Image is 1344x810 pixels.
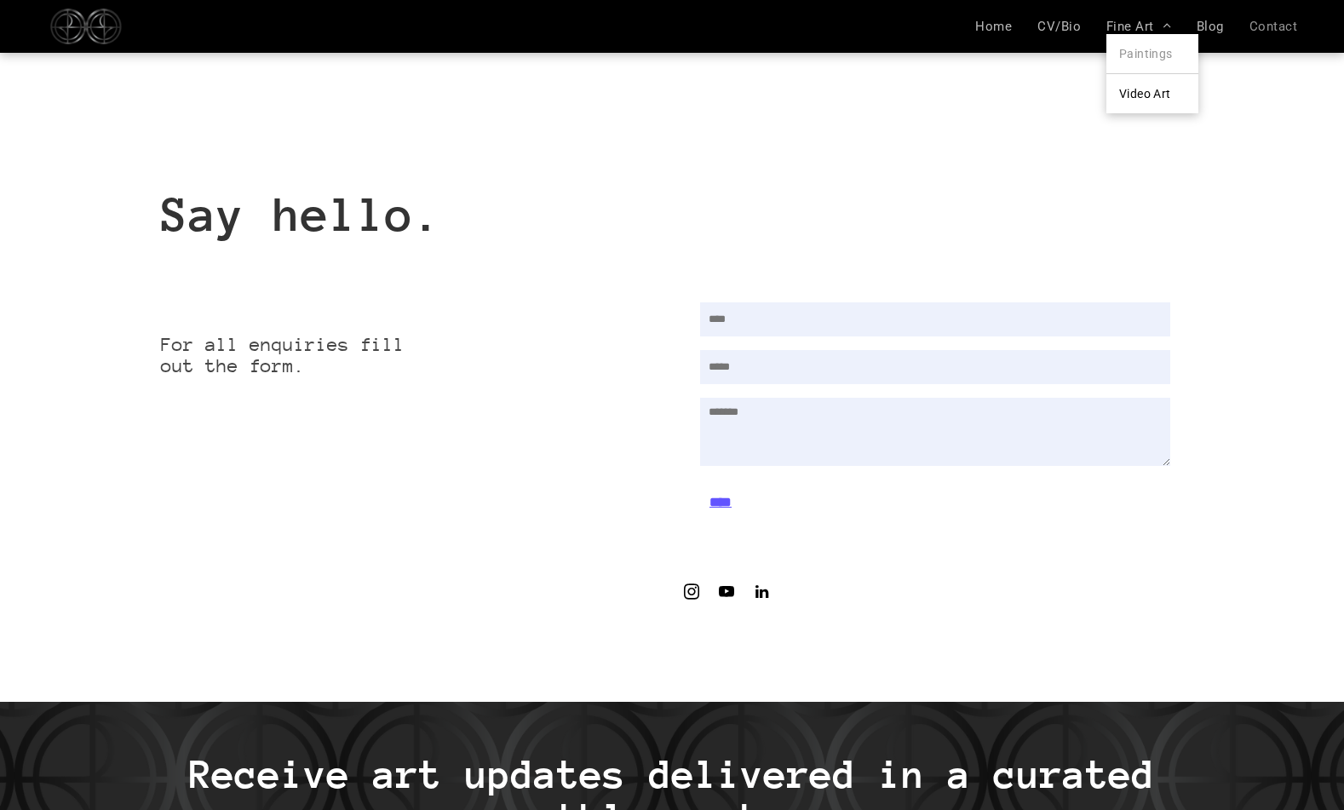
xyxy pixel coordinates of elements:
[715,581,738,608] a: youtube
[161,188,442,240] span: Say hello.
[161,334,405,376] span: For all enquiries fill out the form.
[1106,34,1198,73] a: Paintings
[962,19,1025,34] a: Home
[1106,74,1198,113] a: Video Art
[1025,19,1094,34] a: CV/Bio
[1119,87,1171,101] span: Video Art
[1106,19,1171,34] span: Fine Art
[750,581,773,608] a: linkedin
[1119,47,1173,60] span: Paintings
[1237,19,1310,34] a: Contact
[1094,19,1184,34] a: Fine Art
[1184,19,1237,34] a: Blog
[681,581,704,608] a: instagram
